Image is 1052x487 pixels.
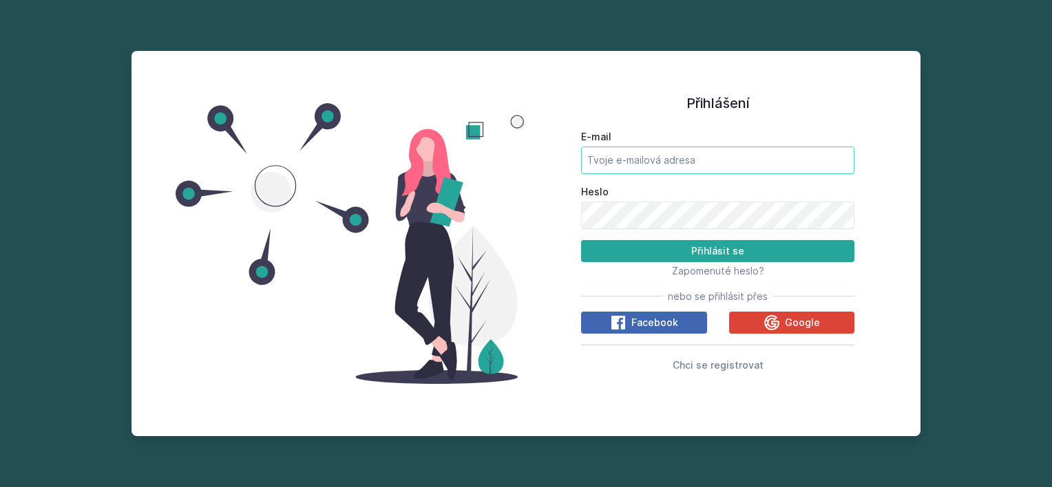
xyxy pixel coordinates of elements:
button: Facebook [581,312,707,334]
input: Tvoje e-mailová adresa [581,147,854,174]
h1: Přihlášení [581,93,854,113]
label: E-mail [581,130,854,144]
button: Google [729,312,855,334]
span: Chci se registrovat [673,359,764,371]
span: Google [785,316,820,329]
button: Přihlásit se [581,240,854,262]
button: Chci se registrovat [673,356,764,373]
span: nebo se přihlásit přes [668,290,768,303]
span: Facebook [631,316,678,329]
label: Heslo [581,185,854,199]
span: Zapomenuté heslo? [672,265,764,277]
